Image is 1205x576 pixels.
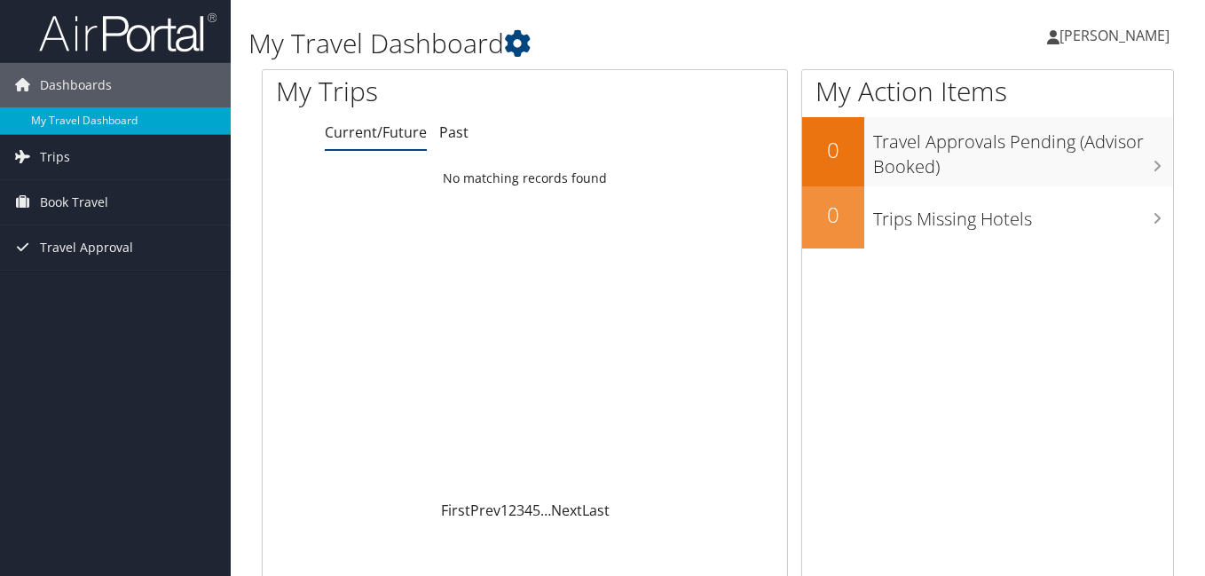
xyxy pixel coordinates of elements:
[500,501,508,520] a: 1
[248,25,874,62] h1: My Travel Dashboard
[582,501,610,520] a: Last
[802,186,1173,249] a: 0Trips Missing Hotels
[441,501,470,520] a: First
[802,200,864,230] h2: 0
[802,73,1173,110] h1: My Action Items
[1047,9,1187,62] a: [PERSON_NAME]
[551,501,582,520] a: Next
[532,501,540,520] a: 5
[524,501,532,520] a: 4
[470,501,500,520] a: Prev
[873,198,1173,232] h3: Trips Missing Hotels
[40,135,70,179] span: Trips
[39,12,217,53] img: airportal-logo.png
[439,122,469,142] a: Past
[802,117,1173,185] a: 0Travel Approvals Pending (Advisor Booked)
[873,121,1173,179] h3: Travel Approvals Pending (Advisor Booked)
[325,122,427,142] a: Current/Future
[508,501,516,520] a: 2
[40,180,108,225] span: Book Travel
[540,501,551,520] span: …
[1059,26,1170,45] span: [PERSON_NAME]
[516,501,524,520] a: 3
[263,162,787,194] td: No matching records found
[276,73,555,110] h1: My Trips
[40,225,133,270] span: Travel Approval
[802,135,864,165] h2: 0
[40,63,112,107] span: Dashboards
